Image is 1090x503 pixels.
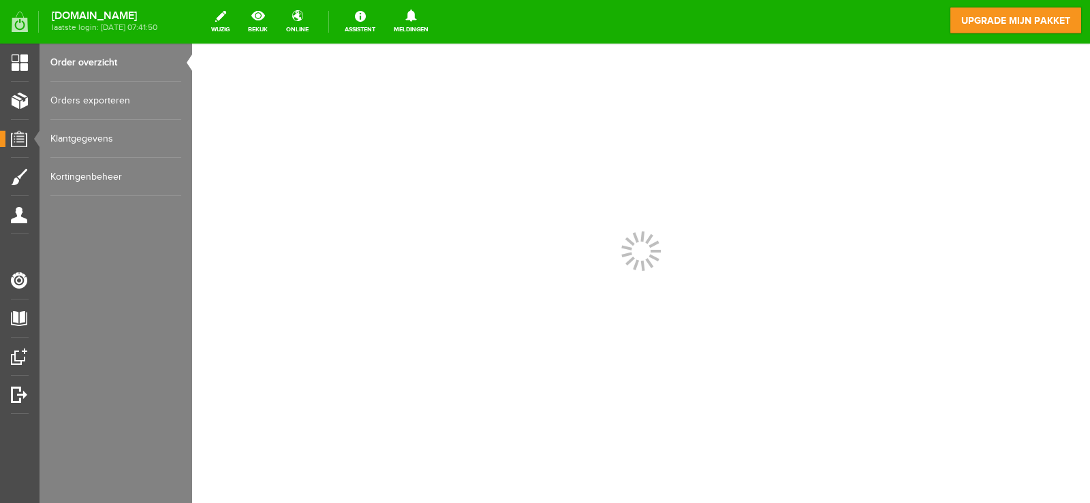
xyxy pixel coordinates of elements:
[50,158,181,196] a: Kortingenbeheer
[52,12,157,20] strong: [DOMAIN_NAME]
[50,44,181,82] a: Order overzicht
[240,7,276,37] a: bekijk
[386,7,437,37] a: Meldingen
[337,7,384,37] a: Assistent
[52,24,157,31] span: laatste login: [DATE] 07:41:50
[950,7,1082,34] a: upgrade mijn pakket
[50,120,181,158] a: Klantgegevens
[50,82,181,120] a: Orders exporteren
[203,7,238,37] a: wijzig
[278,7,317,37] a: online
